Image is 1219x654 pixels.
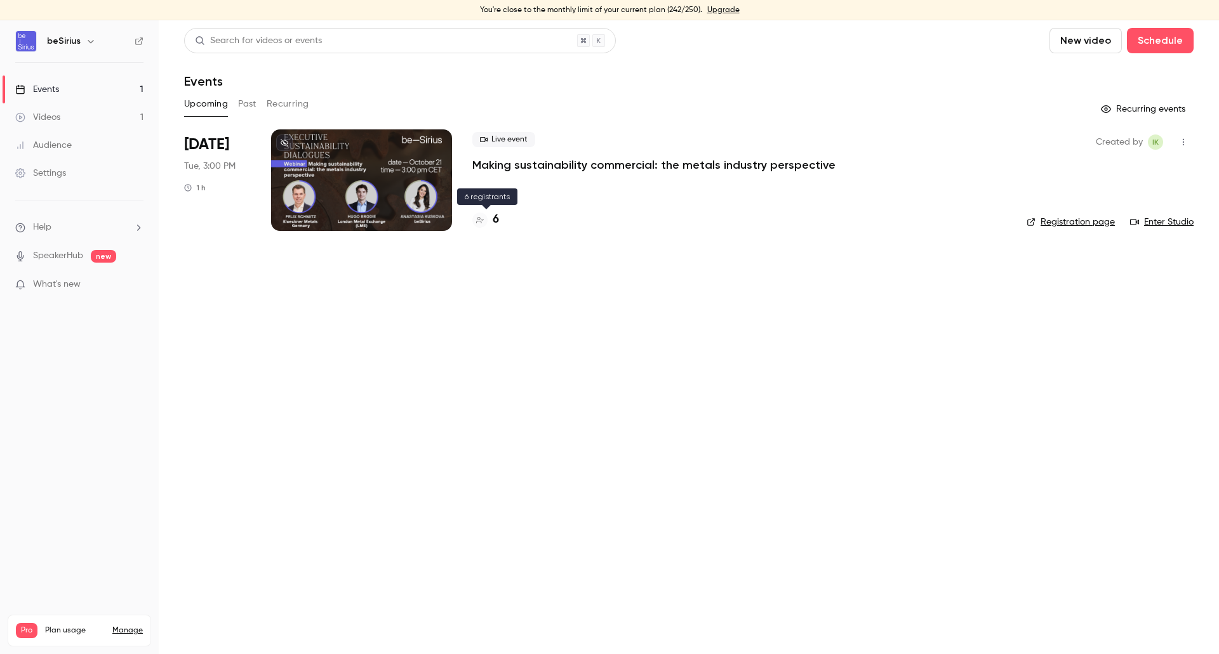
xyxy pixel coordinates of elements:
button: Recurring events [1095,99,1194,119]
a: SpeakerHub [33,249,83,263]
span: Live event [472,132,535,147]
h6: beSirius [47,35,81,48]
div: Videos [15,111,60,124]
a: Manage [112,625,143,636]
button: Upcoming [184,94,228,114]
span: [DATE] [184,134,229,155]
div: 1 h [184,183,206,193]
span: Pro [16,623,37,638]
span: Tue, 3:00 PM [184,160,236,173]
div: Audience [15,139,72,152]
a: Making sustainability commercial: the metals industry perspective [472,157,836,173]
span: Help [33,221,51,234]
span: Created by [1096,134,1143,150]
a: Enter Studio [1130,216,1194,228]
button: Past [238,94,256,114]
h1: Events [184,74,223,89]
div: Settings [15,167,66,180]
li: help-dropdown-opener [15,221,143,234]
div: Events [15,83,59,96]
span: new [91,250,116,263]
a: Registration page [1027,216,1115,228]
span: Irina Kuzminykh [1148,134,1163,150]
a: 6 [472,211,499,228]
a: Upgrade [707,5,740,15]
span: What's new [33,278,81,291]
div: Search for videos or events [195,34,322,48]
button: Recurring [267,94,309,114]
span: Plan usage [45,625,105,636]
button: Schedule [1127,28,1194,53]
button: New video [1049,28,1122,53]
span: IK [1152,134,1159,150]
h4: 6 [493,211,499,228]
img: beSirius [16,31,36,51]
div: Oct 21 Tue, 3:00 PM (Europe/Amsterdam) [184,129,251,231]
